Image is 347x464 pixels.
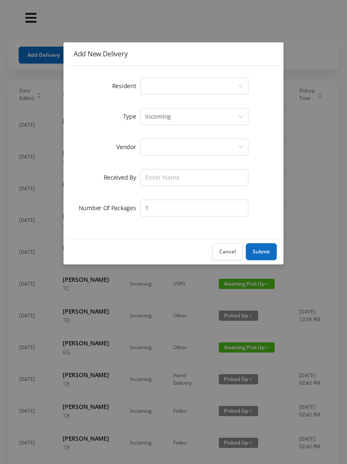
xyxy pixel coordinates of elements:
[112,82,140,90] label: Resident
[246,243,277,260] button: Submit
[238,144,243,150] i: icon: down
[238,83,243,89] i: icon: down
[238,114,243,120] i: icon: down
[74,49,273,58] div: Add New Delivery
[123,112,140,120] label: Type
[116,143,140,151] label: Vendor
[145,108,171,125] div: Incoming
[212,243,242,260] button: Cancel
[79,204,140,212] label: Number Of Packages
[140,169,248,186] input: Enter Name
[74,76,273,218] form: Add New Delivery
[104,173,140,181] label: Received By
